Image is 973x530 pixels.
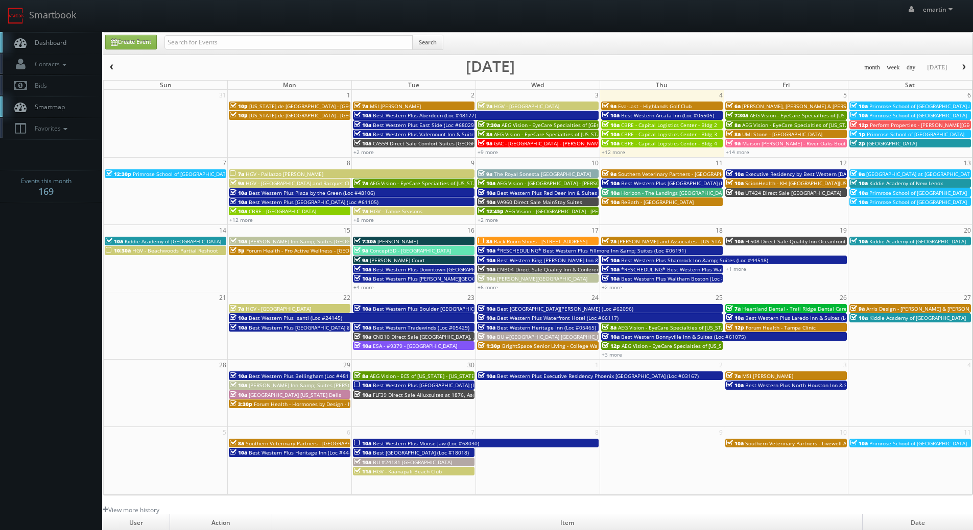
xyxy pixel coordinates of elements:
[106,238,123,245] span: 10a
[618,170,785,178] span: Southern Veterinary Partners - [GEOGRAPHIC_DATA][PERSON_NAME]
[249,391,341,398] span: [GEOGRAPHIC_DATA] [US_STATE] Dells
[373,324,469,331] span: Best Western Tradewinds (Loc #05429)
[745,170,887,178] span: Executive Residency by Best Western [DATE] (Loc #44764)
[373,121,476,129] span: Best Western Plus East Side (Loc #68029)
[377,238,418,245] span: [PERSON_NAME]
[602,238,616,245] span: 7a
[342,360,351,370] span: 29
[869,238,966,245] span: Kiddie Academy of [GEOGRAPHIC_DATA]
[478,131,492,138] span: 8a
[230,372,247,380] span: 10a
[602,131,620,138] span: 10a
[742,121,915,129] span: AEG Vision - EyeCare Specialties of [US_STATE] - Carolina Family Vision
[373,391,526,398] span: FLF39 Direct Sale Alluxsuites at 1876, Ascend Hotel Collection
[125,238,221,245] span: Kiddie Academy of [GEOGRAPHIC_DATA]
[839,225,848,236] span: 19
[230,198,247,206] span: 10a
[594,90,600,100] span: 3
[354,372,368,380] span: 8a
[230,449,247,456] span: 10a
[497,189,630,196] span: Best Western Plus Red Deer Inn & Suites (Loc #61062)
[745,314,873,321] span: Best Western Plus Laredo Inn & Suites (Loc #44702)
[745,238,846,245] span: FL508 Direct Sale Quality Inn Oceanfront
[354,140,371,147] span: 10a
[726,189,744,196] span: 10a
[903,61,919,74] button: day
[850,189,868,196] span: 10a
[354,112,371,119] span: 10a
[750,112,926,119] span: AEG Vision - EyeCare Specialties of [US_STATE] – [PERSON_NAME] Vision
[218,292,227,303] span: 21
[38,185,54,197] strong: 169
[373,449,469,456] span: Best [GEOGRAPHIC_DATA] (Loc #18018)
[861,61,884,74] button: month
[497,314,619,321] span: Best Western Plus Waterfront Hotel (Loc #66117)
[850,140,865,147] span: 2p
[963,225,972,236] span: 20
[502,121,720,129] span: AEG Vision - EyeCare Specialties of [GEOGRAPHIC_DATA][US_STATE] - [GEOGRAPHIC_DATA]
[602,103,616,110] span: 9a
[21,176,72,186] span: Events this month
[715,292,724,303] span: 25
[839,427,848,438] span: 10
[497,198,582,206] span: VA960 Direct Sale MainStay Suites
[494,140,603,147] span: GAC - [GEOGRAPHIC_DATA] - [PERSON_NAME]
[745,180,866,187] span: ScionHealth - KH [GEOGRAPHIC_DATA][US_STATE]
[494,103,559,110] span: HGV - [GEOGRAPHIC_DATA]
[621,180,751,187] span: Best Western Plus [GEOGRAPHIC_DATA] (Loc #64008)
[478,148,498,156] a: +9 more
[30,103,65,111] span: Smartmap
[602,257,620,264] span: 10a
[346,90,351,100] span: 1
[850,170,865,178] span: 9a
[869,180,943,187] span: Kiddie Academy of New Lenox
[497,180,673,187] span: AEG Vision - [GEOGRAPHIC_DATA] - [PERSON_NAME][GEOGRAPHIC_DATA]
[353,284,374,291] a: +4 more
[602,189,620,196] span: 10a
[602,140,620,147] span: 10a
[494,238,587,245] span: Rack Room Shoes - [STREET_ADDRESS]
[497,257,649,264] span: Best Western King [PERSON_NAME] Inn & Suites (Loc #62106)
[867,131,964,138] span: Primrose School of [GEOGRAPHIC_DATA]
[745,189,841,196] span: UT424 Direct Sale [GEOGRAPHIC_DATA]
[354,121,371,129] span: 10a
[718,360,724,370] span: 2
[478,189,495,196] span: 10a
[850,238,868,245] span: 10a
[726,148,749,156] a: +14 more
[621,275,742,282] span: Best Western Plus Waltham Boston (Loc #22009)
[370,247,451,254] span: Concept3D - [GEOGRAPHIC_DATA]
[478,247,495,254] span: 10a
[602,275,620,282] span: 10a
[164,35,413,49] input: Search for Events
[106,247,131,254] span: 10:30a
[718,427,724,438] span: 9
[497,266,623,273] span: CNB04 Direct Sale Quality Inn & Conference Center
[354,333,371,340] span: 10a
[602,148,625,156] a: +12 more
[8,8,24,24] img: smartbook-logo.png
[602,333,620,340] span: 10a
[342,292,351,303] span: 22
[353,148,374,156] a: +2 more
[354,382,371,389] span: 10a
[746,324,816,331] span: Forum Health - Tampa Clinic
[850,103,868,110] span: 10a
[470,427,476,438] span: 7
[30,60,69,68] span: Contacts
[30,124,70,133] span: Favorites
[466,292,476,303] span: 23
[230,247,245,254] span: 5p
[621,140,717,147] span: CBRE - Capital Logistics Center - Bldg 4
[354,305,371,312] span: 10a
[966,90,972,100] span: 6
[742,131,822,138] span: UMI Stone - [GEOGRAPHIC_DATA]
[230,208,247,215] span: 10a
[354,449,371,456] span: 10a
[478,372,495,380] span: 10a
[230,189,247,196] span: 10a
[105,35,157,49] a: Create Event
[478,275,495,282] span: 10a
[254,400,399,408] span: Forum Health - Hormones by Design - New Braunfels Clinic
[249,324,400,331] span: Best Western Plus [GEOGRAPHIC_DATA] & Suites (Loc #61086)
